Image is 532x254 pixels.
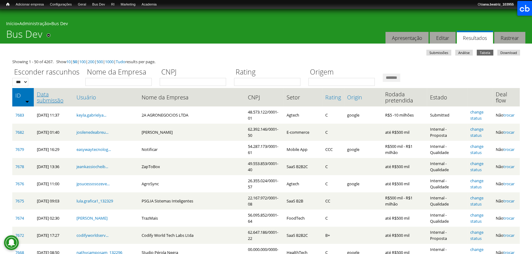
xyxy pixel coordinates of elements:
td: até R$500 mil [382,158,427,175]
a: trocar [503,112,514,118]
a: change status [470,212,483,224]
td: até R$500 mil [382,175,427,192]
td: Não [493,175,520,192]
a: Oláana.beatriz_103955 [475,2,517,8]
a: 1000 [105,59,114,64]
a: trocar [503,181,514,187]
td: até R$500 mil [382,227,427,244]
a: Rating [325,94,341,100]
td: SaaS B2B [284,192,323,210]
td: Não [493,192,520,210]
a: 7672 [15,233,24,238]
td: SaaS B2B2C [284,227,323,244]
a: Academia [139,2,160,8]
td: 48.573.122/0001-01 [245,106,284,124]
td: [DATE] 17:27 [34,227,73,244]
a: trocar [503,233,514,238]
a: Data submissão [37,91,70,103]
a: change status [470,109,483,121]
a: jpsucessosozeve... [76,181,110,187]
a: [PERSON_NAME] [76,215,108,221]
a: jeankassiocheib... [76,164,108,169]
td: [DATE] 11:00 [34,175,73,192]
a: Início [6,21,17,26]
td: 56.095.852/0001-64 [245,210,284,227]
a: 7674 [15,215,24,221]
strong: ana.beatriz_103955 [483,2,514,6]
a: change status [470,144,483,155]
a: Configurações [47,2,75,8]
a: Editar [430,32,456,44]
td: Internal - Qualidade [427,210,467,227]
a: Download [497,50,520,56]
a: Geral [75,2,89,8]
td: CC [322,192,344,210]
td: Não [493,106,520,124]
div: Showing 1 - 50 of 4267. Show | | | | | | results per page. [12,59,520,65]
a: 7683 [15,112,24,118]
a: 10 [66,59,71,64]
label: Rating [234,67,304,78]
h1: Bus Dev [6,28,42,44]
th: Nome da Empresa [139,88,245,106]
a: change status [470,178,483,190]
td: 54.287.173/0001-61 [245,141,284,158]
td: SaaS B2B2C [284,158,323,175]
a: Administração [19,21,49,26]
a: 500 [96,59,103,64]
td: C [322,106,344,124]
a: 7679 [15,147,24,152]
a: Bus Dev [89,2,108,8]
td: C [322,210,344,227]
a: trocar [503,164,514,169]
a: keyla.gabrielya... [76,112,106,118]
td: 22.167.972/0001-08 [245,192,284,210]
td: TrazMais [139,210,245,227]
td: ZapToBox [139,158,245,175]
td: E-commerce [284,124,323,141]
a: change status [470,229,483,241]
a: 7678 [15,164,24,169]
td: [DATE] 09:03 [34,192,73,210]
td: Internal - Qualidade [427,192,467,210]
td: 62.647.186/0001-22 [245,227,284,244]
td: CCC [322,141,344,158]
img: ordem crescente [25,99,29,103]
td: Internal - Qualidade [427,141,467,158]
td: R$5 -10 milhões [382,106,427,124]
a: Marketing [118,2,139,8]
a: Análise [455,50,473,56]
td: Submitted [427,106,467,124]
th: Estado [427,88,467,106]
a: 50 [73,59,77,64]
td: [DATE] 11:37 [34,106,73,124]
td: Não [493,227,520,244]
td: Internal - Proposta [427,227,467,244]
td: até R$500 mil [382,124,427,141]
td: Codify World Tech Labs Ltda [139,227,245,244]
a: ID [15,92,31,98]
td: PSG.IA Sistemas Inteligentes [139,192,245,210]
a: change status [470,161,483,172]
a: Tudo [116,59,125,64]
a: trocar [503,215,514,221]
th: CNPJ [245,88,284,106]
td: 2A AGRONEGOCIOS LTDA [139,106,245,124]
td: C [322,175,344,192]
td: B+ [322,227,344,244]
td: google [344,106,382,124]
td: [PERSON_NAME] [139,124,245,141]
label: Esconder rascunhos [12,67,81,78]
td: google [344,175,382,192]
a: Rastrear [494,32,525,44]
a: trocar [503,198,514,204]
a: Adicionar empresa [13,2,47,8]
a: Início [3,2,13,7]
td: 26.355.024/0001-57 [245,175,284,192]
td: Internal - Proposta [427,124,467,141]
td: Internal - Qualidade [427,158,467,175]
td: Não [493,124,520,141]
td: [DATE] 16:29 [34,141,73,158]
td: 49.553.853/0001-40 [245,158,284,175]
td: 62.392.146/0001-50 [245,124,284,141]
